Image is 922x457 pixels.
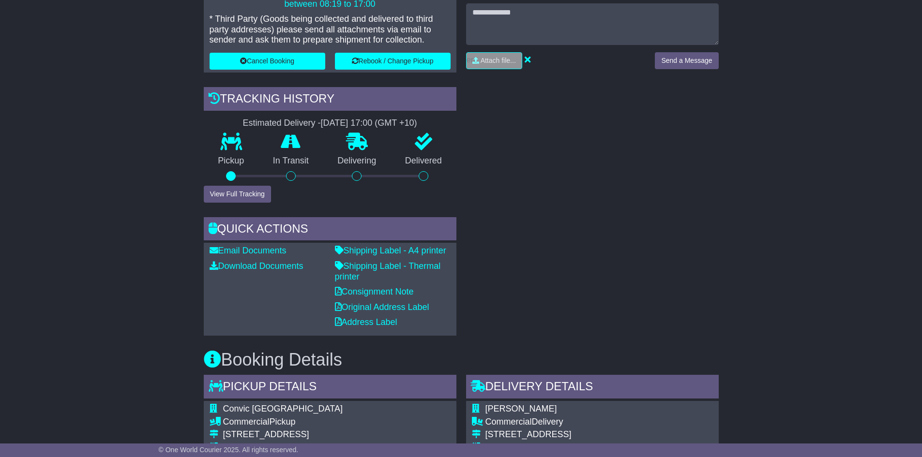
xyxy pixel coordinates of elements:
h3: Booking Details [204,350,719,369]
div: [GEOGRAPHIC_DATA], [GEOGRAPHIC_DATA] [223,442,442,453]
a: Email Documents [210,246,287,255]
a: Original Address Label [335,302,429,312]
p: In Transit [258,156,323,166]
div: Delivery [485,417,713,428]
p: Delivering [323,156,391,166]
div: Quick Actions [204,217,456,243]
p: Pickup [204,156,259,166]
span: © One World Courier 2025. All rights reserved. [159,446,299,454]
button: Rebook / Change Pickup [335,53,451,70]
div: Tracking history [204,87,456,113]
a: Shipping Label - Thermal printer [335,261,441,281]
button: Send a Message [655,52,718,69]
button: View Full Tracking [204,186,271,203]
div: Delivery Details [466,375,719,401]
div: YARRAWONGA, [GEOGRAPHIC_DATA] [485,442,713,453]
a: Address Label [335,317,397,327]
div: Estimated Delivery - [204,118,456,129]
a: Shipping Label - A4 printer [335,246,446,255]
a: Consignment Note [335,287,414,296]
button: Cancel Booking [210,53,325,70]
span: Commercial [485,417,532,427]
div: [STREET_ADDRESS] [485,429,713,440]
div: Pickup Details [204,375,456,401]
p: * Third Party (Goods being collected and delivered to third party addresses) please send all atta... [210,14,451,45]
span: Convic [GEOGRAPHIC_DATA] [223,404,343,413]
div: [DATE] 17:00 (GMT +10) [321,118,417,129]
span: [PERSON_NAME] [485,404,557,413]
p: Delivered [391,156,456,166]
a: Download Documents [210,261,303,271]
span: Commercial [223,417,270,427]
div: Pickup [223,417,442,428]
div: [STREET_ADDRESS] [223,429,442,440]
